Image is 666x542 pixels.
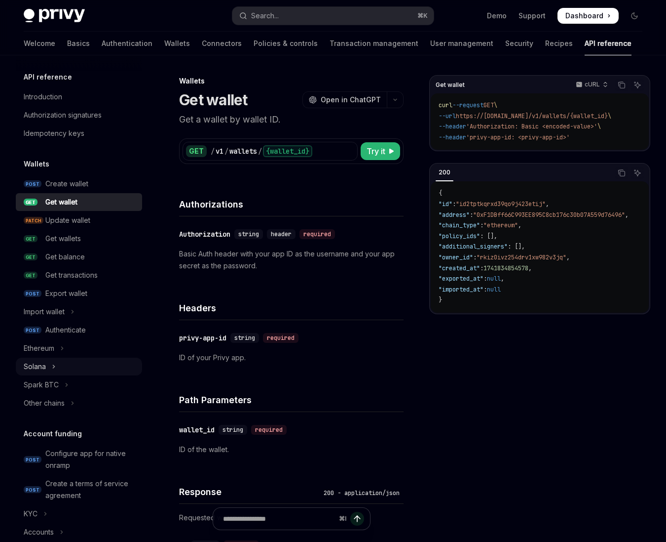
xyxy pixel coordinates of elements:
[452,101,483,109] span: --request
[16,175,142,193] a: POSTCreate wallet
[24,158,49,170] h5: Wallets
[470,211,473,219] span: :
[436,167,453,178] div: 200
[608,112,611,120] span: \
[480,232,497,240] span: : [],
[179,333,226,343] div: privy-app-id
[16,248,142,266] a: GETGet balance
[67,32,90,55] a: Basics
[24,235,37,243] span: GET
[16,230,142,248] a: GETGet wallets
[557,8,619,24] a: Dashboard
[501,275,504,283] span: ,
[24,127,84,139] div: Idempotency keys
[439,296,442,304] span: }
[456,200,546,208] span: "id2tptkqrxd39qo9j423etij"
[16,339,142,357] button: Toggle Ethereum section
[45,448,136,471] div: Configure app for native onramp
[439,123,466,130] span: --header
[251,425,287,435] div: required
[417,12,428,20] span: ⌘ K
[222,426,243,434] span: string
[439,112,456,120] span: --url
[16,475,142,504] a: POSTCreate a terms of service agreement
[466,123,597,130] span: 'Authorization: Basic <encoded-value>'
[627,8,642,24] button: Toggle dark mode
[24,180,41,188] span: POST
[179,485,320,499] h4: Response
[518,221,521,229] span: ,
[505,32,533,55] a: Security
[179,113,404,126] p: Get a wallet by wallet ID.
[16,285,142,302] a: POSTExport wallet
[436,81,465,89] span: Get wallet
[179,229,230,239] div: Authorization
[16,106,142,124] a: Authorization signatures
[477,253,566,261] span: "rkiz0ivz254drv1xw982v3jq"
[466,133,570,141] span: 'privy-app-id: <privy-app-id>'
[24,91,62,103] div: Introduction
[439,264,480,272] span: "created_at"
[439,211,470,219] span: "address"
[179,393,404,407] h4: Path Parameters
[202,32,242,55] a: Connectors
[473,211,625,219] span: "0xF1DBff66C993EE895C8cb176c30b07A559d76496"
[251,10,279,22] div: Search...
[24,109,102,121] div: Authorization signatures
[16,445,142,474] a: POSTConfigure app for native onramp
[179,444,404,456] p: ID of the wallet.
[483,221,518,229] span: "ethereum"
[223,508,335,530] input: Ask a question...
[234,334,255,342] span: string
[45,233,81,245] div: Get wallets
[330,32,418,55] a: Transaction management
[487,275,501,283] span: null
[487,11,507,21] a: Demo
[528,264,532,272] span: ,
[16,303,142,321] button: Toggle Import wallet section
[439,101,452,109] span: curl
[487,286,501,293] span: null
[16,376,142,394] button: Toggle Spark BTC section
[367,145,385,157] span: Try it
[24,508,37,520] div: KYC
[483,286,487,293] span: :
[24,9,85,23] img: dark logo
[216,146,223,156] div: v1
[24,486,41,494] span: POST
[24,199,37,206] span: GET
[45,251,85,263] div: Get balance
[45,288,87,299] div: Export wallet
[16,125,142,142] a: Idempotency keys
[430,32,493,55] a: User management
[483,101,494,109] span: GET
[179,352,404,364] p: ID of your Privy app.
[615,167,628,179] button: Copy the contents from the code block
[24,397,65,409] div: Other chains
[16,358,142,375] button: Toggle Solana section
[321,95,381,105] span: Open in ChatGPT
[24,428,82,440] h5: Account funding
[350,512,364,526] button: Send message
[483,264,528,272] span: 1741834854578
[179,301,404,315] h4: Headers
[16,211,142,229] a: PATCHUpdate wallet
[238,230,259,238] span: string
[24,342,54,354] div: Ethereum
[232,7,433,25] button: Open search
[494,101,497,109] span: \
[439,189,442,197] span: {
[24,253,37,261] span: GET
[546,200,549,208] span: ,
[45,178,88,190] div: Create wallet
[45,269,98,281] div: Get transactions
[439,275,483,283] span: "exported_at"
[45,324,86,336] div: Authenticate
[24,290,41,297] span: POST
[24,379,59,391] div: Spark BTC
[24,32,55,55] a: Welcome
[456,112,608,120] span: https://[DOMAIN_NAME]/v1/wallets/{wallet_id}
[263,145,312,157] div: {wallet_id}
[545,32,573,55] a: Recipes
[361,142,400,160] button: Try it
